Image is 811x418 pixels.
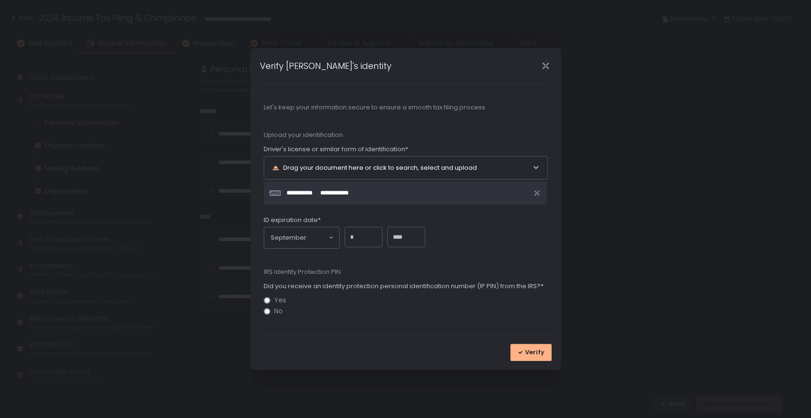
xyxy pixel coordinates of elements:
span: Upload your identification [264,131,548,139]
span: Let's keep your information secure to ensure a smooth tax filing process. [264,103,548,112]
span: Driver's license or similar form of identification* [264,145,408,154]
input: Yes [264,297,270,303]
input: No [264,308,270,315]
input: Search for option [306,233,328,243]
span: ID expiration date* [264,216,321,224]
span: No [274,308,283,315]
h1: Verify [PERSON_NAME]'s identity [260,59,391,72]
div: Search for option [264,227,339,248]
span: Did you receive an identity protection personal identification number (IP PIN) from the IRS?* [264,282,544,291]
div: Close [531,60,561,71]
span: IRS Identity Protection PIN [264,268,548,276]
span: Verify [525,348,544,357]
button: Verify [510,344,552,361]
span: Yes [274,297,286,304]
span: September [271,233,306,243]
